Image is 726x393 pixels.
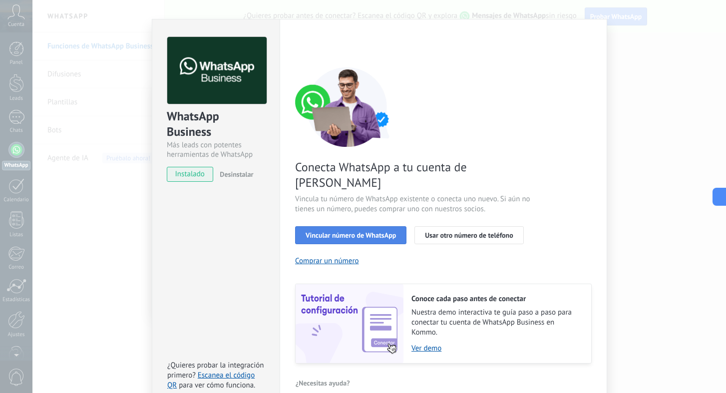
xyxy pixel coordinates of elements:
[295,256,359,266] button: Comprar un número
[216,167,253,182] button: Desinstalar
[411,344,581,353] a: Ver demo
[306,232,396,239] span: Vincular número de WhatsApp
[296,380,350,387] span: ¿Necesitas ayuda?
[295,194,533,214] span: Vincula tu número de WhatsApp existente o conecta uno nuevo. Si aún no tienes un número, puedes c...
[425,232,513,239] span: Usar otro número de teléfono
[167,371,255,390] a: Escanea el código QR
[220,170,253,179] span: Desinstalar
[411,294,581,304] h2: Conoce cada paso antes de conectar
[295,67,400,147] img: connect number
[167,167,213,182] span: instalado
[167,108,265,140] div: WhatsApp Business
[167,37,267,104] img: logo_main.png
[411,308,581,338] span: Nuestra demo interactiva te guía paso a paso para conectar tu cuenta de WhatsApp Business en Kommo.
[414,226,523,244] button: Usar otro número de teléfono
[295,159,533,190] span: Conecta WhatsApp a tu cuenta de [PERSON_NAME]
[179,381,255,390] span: para ver cómo funciona.
[167,140,265,159] div: Más leads con potentes herramientas de WhatsApp
[295,376,351,391] button: ¿Necesitas ayuda?
[295,226,406,244] button: Vincular número de WhatsApp
[167,361,264,380] span: ¿Quieres probar la integración primero?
